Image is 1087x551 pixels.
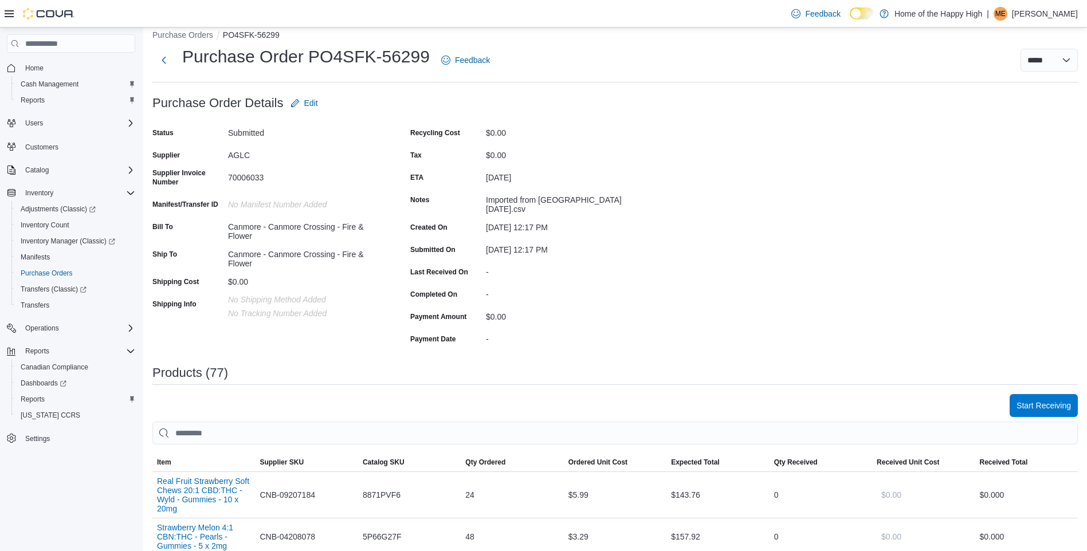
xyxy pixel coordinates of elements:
span: Adjustments (Classic) [16,202,135,216]
div: [DATE] 12:17 PM [486,241,639,254]
button: Home [2,60,140,76]
span: Customers [21,139,135,154]
div: $143.76 [666,483,769,506]
label: Last Received On [410,267,468,277]
button: Users [2,115,140,131]
button: Settings [2,430,140,447]
a: Canadian Compliance [16,360,93,374]
span: Transfers [16,298,135,312]
span: Reports [21,395,45,404]
span: Dashboards [21,379,66,388]
a: Reports [16,93,49,107]
span: [US_STATE] CCRS [21,411,80,420]
a: Purchase Orders [16,266,77,280]
div: Canmore - Canmore Crossing - Fire & Flower [228,218,382,241]
span: CNB-04208078 [260,530,315,544]
label: Submitted On [410,245,456,254]
a: Reports [16,392,49,406]
span: Inventory Count [16,218,135,232]
label: Shipping Info [152,300,197,309]
a: Inventory Manager (Classic) [16,234,120,248]
button: $0.00 [877,483,906,506]
h3: Products (77) [152,366,228,380]
label: Supplier [152,151,180,160]
span: Washington CCRS [16,408,135,422]
span: $0.00 [881,489,901,501]
label: Manifest/Transfer ID [152,200,218,209]
label: Created On [410,223,448,232]
a: Transfers (Classic) [11,281,140,297]
span: Received Unit Cost [877,458,939,467]
button: [US_STATE] CCRS [11,407,140,423]
button: Reports [11,391,140,407]
a: Transfers (Classic) [16,282,91,296]
button: Real Fruit Strawberry Soft Chews 20:1 CBD:THC - Wyld - Gummies - 10 x 20mg [157,477,250,513]
span: Adjustments (Classic) [21,204,96,214]
label: Ship To [152,250,177,259]
div: $3.29 [564,525,666,548]
a: Transfers [16,298,54,312]
a: [US_STATE] CCRS [16,408,85,422]
div: $0.00 [486,124,639,137]
span: Operations [21,321,135,335]
a: Home [21,61,48,75]
a: Inventory Count [16,218,74,232]
div: Canmore - Canmore Crossing - Fire & Flower [228,245,382,268]
p: | [987,7,989,21]
div: $157.92 [666,525,769,548]
span: Settings [21,431,135,446]
button: $0.00 [877,525,906,548]
button: Cash Management [11,76,140,92]
span: Start Receiving [1017,400,1071,411]
label: Tax [410,151,422,160]
button: PO4SFK-56299 [223,30,280,40]
span: $0.00 [881,531,901,542]
button: Operations [2,320,140,336]
div: [DATE] 12:17 PM [486,218,639,232]
div: $0.00 0 [980,530,1074,544]
span: ME [995,7,1006,21]
button: Next [152,49,175,72]
span: Qty Ordered [465,458,505,467]
span: Operations [25,324,59,333]
div: Imported from [GEOGRAPHIC_DATA] [DATE].csv [486,191,639,214]
button: Purchase Orders [11,265,140,281]
button: Qty Received [770,453,872,471]
span: Dark Mode [850,19,850,20]
p: No Tracking Number added [228,309,382,318]
div: 48 [461,525,563,548]
div: Matthew Esslemont [994,7,1007,21]
a: Dashboards [16,376,71,390]
button: Canadian Compliance [11,359,140,375]
span: Inventory [21,186,135,200]
button: Users [21,116,48,130]
nav: Complex example [7,55,135,477]
button: Reports [11,92,140,108]
span: Reports [21,96,45,105]
button: Item [152,453,255,471]
span: Catalog [25,166,49,175]
span: Reports [25,347,49,356]
button: Manifests [11,249,140,265]
span: CNB-09207184 [260,488,315,502]
a: Settings [21,432,54,446]
button: Reports [21,344,54,358]
span: Catalog [21,163,135,177]
div: No Manifest Number added [228,195,382,209]
div: - [486,263,639,277]
label: Payment Date [410,334,456,344]
span: Reports [21,344,135,358]
div: $0.00 [486,146,639,160]
span: Expected Total [671,458,719,467]
a: Customers [21,140,63,154]
div: AGLC [228,146,382,160]
div: 0 [770,525,872,548]
span: Qty Received [774,458,818,467]
button: Edit [286,92,323,115]
span: 8871PVF6 [363,488,401,502]
span: Feedback [455,54,490,66]
a: Dashboards [11,375,140,391]
button: Inventory [21,186,58,200]
h1: Purchase Order PO4SFK-56299 [182,45,430,68]
div: 24 [461,483,563,506]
